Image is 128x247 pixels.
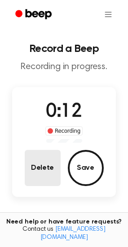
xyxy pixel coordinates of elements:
a: [EMAIL_ADDRESS][DOMAIN_NAME] [40,226,106,241]
p: Recording in progress. [7,61,121,73]
span: 0:12 [46,103,82,121]
button: Open menu [97,4,119,25]
h1: Record a Beep [7,43,121,54]
a: Beep [9,6,60,23]
button: Save Audio Record [68,150,104,186]
span: Contact us [5,226,123,242]
div: Recording [45,126,83,135]
button: Delete Audio Record [25,150,61,186]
